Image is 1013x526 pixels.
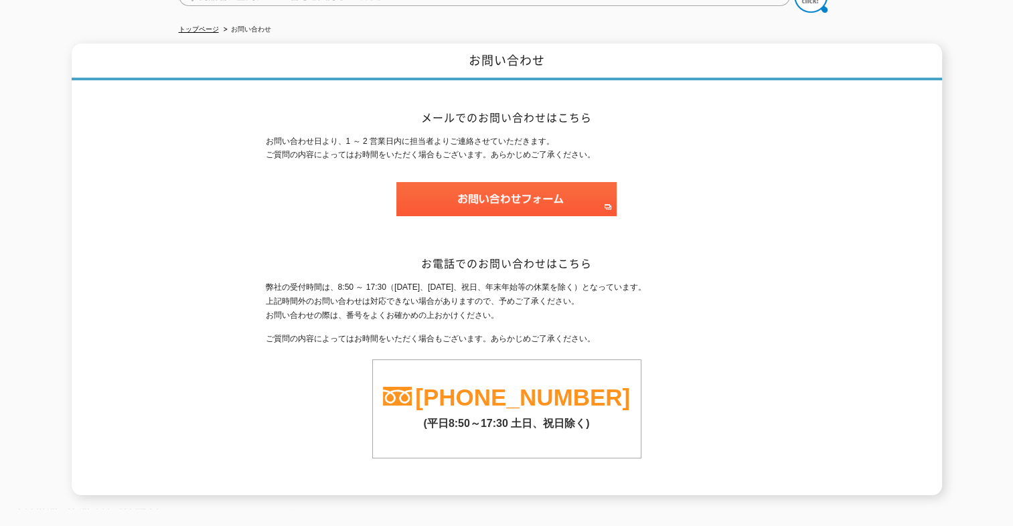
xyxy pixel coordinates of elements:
h2: お電話でのお問い合わせはこちら [266,256,748,270]
a: お問い合わせフォーム [396,204,617,213]
p: 弊社の受付時間は、8:50 ～ 17:30（[DATE]、[DATE]、祝日、年末年始等の休業を除く）となっています。 上記時間外のお問い合わせは対応できない場合がありますので、予めご了承くださ... [266,280,748,322]
h2: メールでのお問い合わせはこちら [266,110,748,124]
img: お問い合わせフォーム [396,182,617,216]
a: トップページ [179,25,219,33]
li: お問い合わせ [221,23,271,37]
p: ご質問の内容によってはお時間をいただく場合もございます。あらかじめご了承ください。 [266,332,748,346]
h1: お問い合わせ [72,43,942,80]
a: [PHONE_NUMBER] [415,384,630,410]
p: お問い合わせ日より、1 ～ 2 営業日内に担当者よりご連絡させていただきます。 ご質問の内容によってはお時間をいただく場合もございます。あらかじめご了承ください。 [266,135,748,163]
p: (平日8:50～17:30 土日、祝日除く) [373,410,641,431]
